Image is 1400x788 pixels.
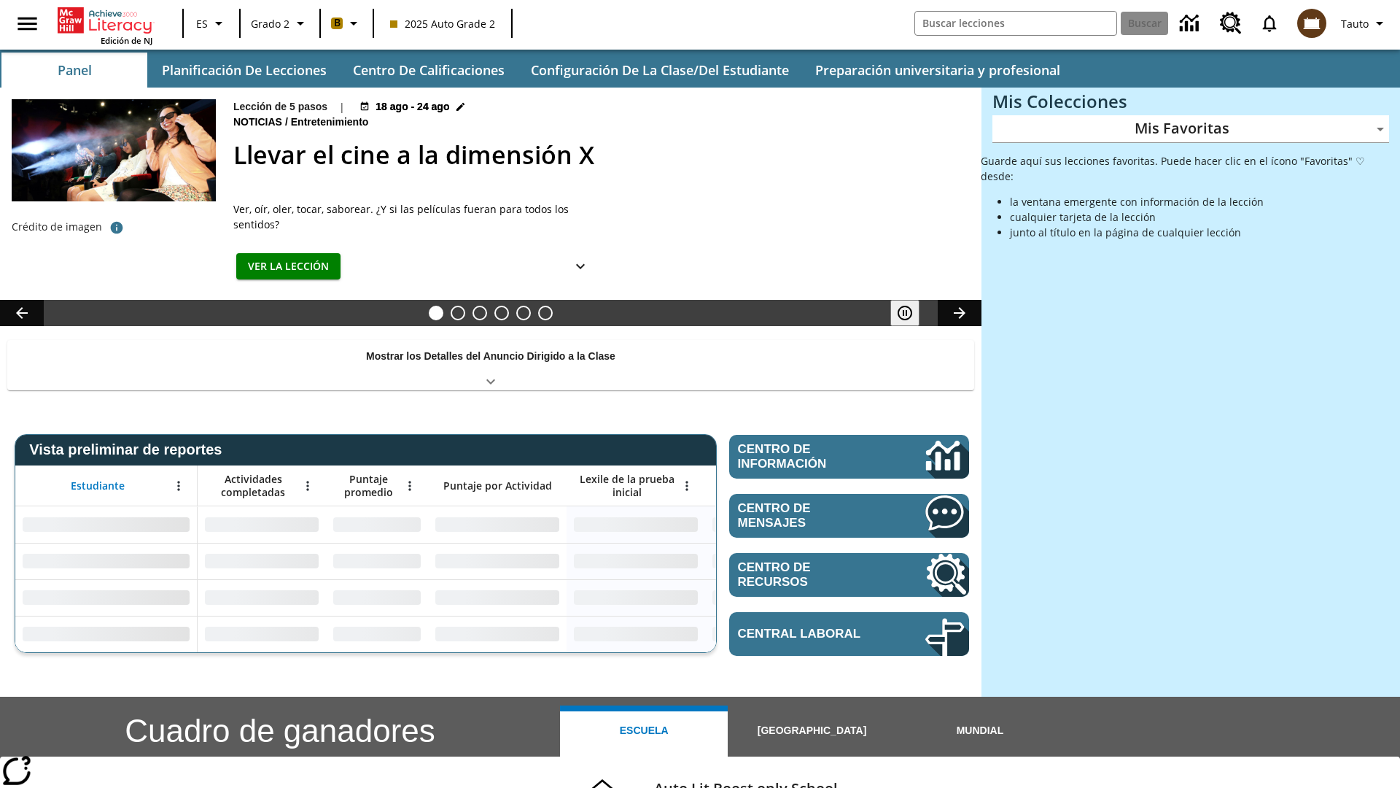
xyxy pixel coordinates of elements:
div: Sin datos, [326,543,428,579]
li: la ventana emergente con información de la lección [1010,194,1389,209]
div: Ver, oír, oler, tocar, saborear. ¿Y si las películas fueran para todos los sentidos? [233,201,598,232]
div: Sin datos, [198,506,326,543]
span: Centro de mensajes [738,501,882,530]
button: Diapositiva 4 ¿Los autos del futuro? [494,306,509,320]
div: Sin datos, [705,543,844,579]
a: Central laboral [729,612,969,656]
div: Sin datos, [198,616,326,652]
li: cualquier tarjeta de la lección [1010,209,1389,225]
button: Perfil/Configuración [1335,10,1394,36]
a: Centro de información [1171,4,1211,44]
button: [GEOGRAPHIC_DATA] [728,706,895,757]
button: Diapositiva 5 ¿Cuál es la gran idea? [516,306,531,320]
h2: Llevar el cine a la dimensión X [233,136,964,174]
a: Centro de recursos, Se abrirá en una pestaña nueva. [1211,4,1251,43]
button: Crédito de foto: The Asahi Shimbun vía Getty Images [102,215,131,241]
span: Actividades completadas [205,473,301,499]
input: Buscar campo [915,12,1116,35]
p: Lección de 5 pasos [233,99,327,115]
span: Grado 2 [251,16,289,31]
p: Guarde aquí sus lecciones favoritas. Puede hacer clic en el ícono "Favoritas" ♡ desde: [981,153,1389,184]
span: | [339,99,345,115]
span: Edición de NJ [101,35,152,46]
button: Diapositiva 1 Llevar el cine a la dimensión X [429,306,443,320]
button: Abrir menú [168,475,190,497]
button: Diapositiva 6 Una idea, mucho trabajo [538,306,553,320]
button: Abrir menú [297,475,319,497]
img: El panel situado frente a los asientos rocía con agua nebulizada al feliz público en un cine equi... [12,99,216,201]
span: Estudiante [71,479,125,492]
a: Centro de información [729,435,969,479]
a: Portada [58,6,152,35]
button: Diapositiva 2 ¿Lo quieres con papas fritas? [451,306,465,320]
div: Sin datos, [326,616,428,652]
span: Entretenimiento [291,115,372,131]
div: Sin datos, [198,579,326,616]
div: Sin datos, [705,616,844,652]
a: Centro de recursos, Se abrirá en una pestaña nueva. [729,553,969,597]
span: Puntaje por Actividad [443,479,552,492]
div: Sin datos, [705,506,844,543]
button: Preparación universitaria y profesional [804,53,1072,88]
button: Mundial [896,706,1064,757]
span: Lexile de la prueba inicial [574,473,680,499]
div: Pausar [890,300,934,326]
span: Puntaje promedio [333,473,403,499]
span: / [285,116,288,128]
span: 18 ago - 24 ago [376,99,449,115]
button: Pausar [890,300,919,326]
span: Centro de recursos [738,560,882,590]
div: Mis Favoritas [992,115,1389,143]
li: junto al título en la página de cualquier lección [1010,225,1389,240]
a: Centro de mensajes [729,494,969,538]
button: Abrir menú [676,475,698,497]
button: 18 ago - 24 ago Elegir fechas [357,99,468,115]
div: Mostrar los Detalles del Anuncio Dirigido a la Clase [7,340,974,390]
button: Lenguaje: ES, Selecciona un idioma [188,10,235,36]
p: Crédito de imagen [12,220,102,234]
button: Diapositiva 3 Modas que pasaron de moda [472,306,487,320]
div: Sin datos, [326,506,428,543]
div: Sin datos, [705,579,844,616]
button: Ver la lección [236,253,341,280]
button: Escuela [560,706,728,757]
div: Sin datos, [326,579,428,616]
button: Centro de calificaciones [341,53,516,88]
div: Portada [58,4,152,46]
button: Escoja un nuevo avatar [1288,4,1335,42]
span: Centro de información [738,442,876,471]
span: 2025 Auto Grade 2 [390,16,495,31]
button: Ver más [566,253,595,280]
h3: Mis Colecciones [992,91,1389,112]
button: Abrir el menú lateral [6,2,49,45]
span: Noticias [233,115,285,131]
button: Panel [1,53,147,88]
button: Planificación de lecciones [150,53,338,88]
button: Configuración de la clase/del estudiante [519,53,801,88]
a: Notificaciones [1251,4,1288,42]
p: Mostrar los Detalles del Anuncio Dirigido a la Clase [366,349,615,364]
button: Abrir menú [399,475,421,497]
span: Vista preliminar de reportes [29,441,229,458]
img: avatar image [1297,9,1326,38]
div: Sin datos, [198,543,326,579]
span: ES [196,16,208,31]
span: Central laboral [738,627,882,641]
button: Grado: Grado 2, Elige un grado [245,10,315,36]
span: Tauto [1341,16,1369,31]
button: Carrusel de lecciones, seguir [938,300,981,326]
button: Boost El color de la clase es anaranjado claro. Cambiar el color de la clase. [325,10,368,36]
span: B [334,14,341,32]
